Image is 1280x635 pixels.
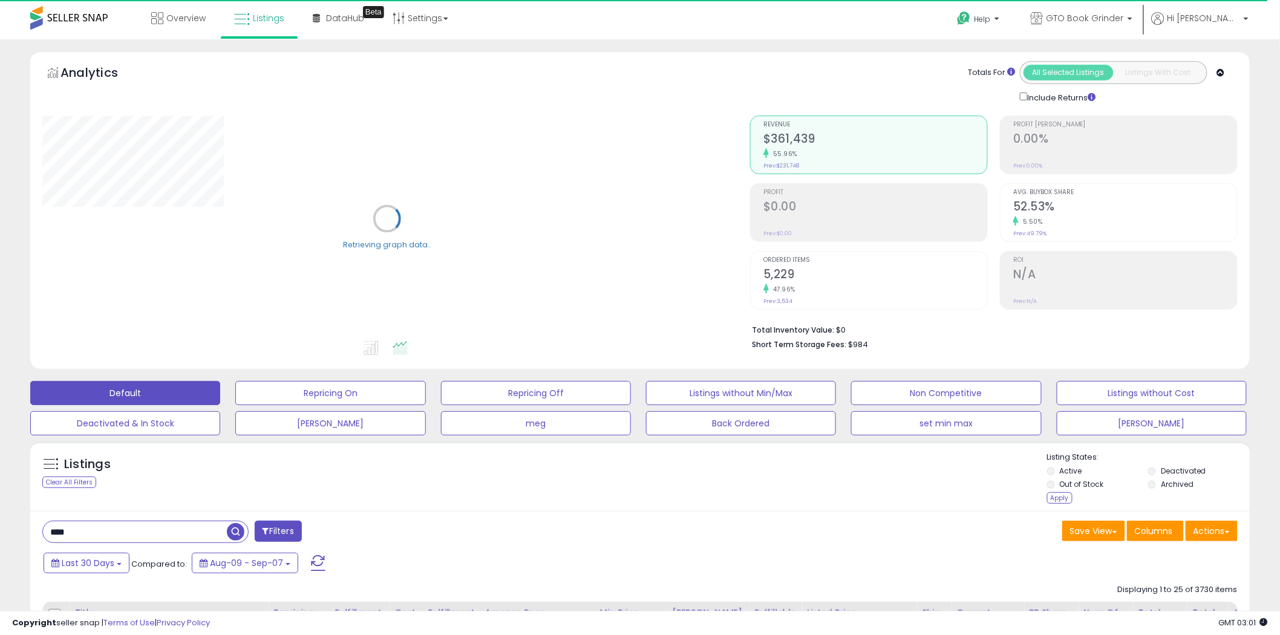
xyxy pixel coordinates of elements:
div: Retrieving graph data.. [343,239,431,250]
button: Columns [1127,521,1184,541]
span: ROI [1013,257,1237,264]
button: Back Ordered [646,411,836,435]
span: DataHub [326,12,364,24]
div: Fulfillment [335,607,384,619]
a: Hi [PERSON_NAME] [1152,12,1249,39]
div: Repricing [273,607,325,619]
div: Current Buybox Price [956,607,1019,632]
h2: 5,229 [763,267,987,284]
span: Help [975,14,991,24]
button: Repricing On [235,381,425,405]
div: Totals For [968,67,1016,79]
div: Num of Comp. [1083,607,1128,632]
i: Get Help [956,11,971,26]
small: Prev: 0.00% [1013,162,1042,169]
button: All Selected Listings [1024,65,1114,80]
span: Last 30 Days [62,557,114,569]
small: Prev: $0.00 [763,230,792,237]
div: Min Price [600,607,662,619]
div: Ship Price [922,607,946,632]
button: [PERSON_NAME] [1057,411,1247,435]
h2: $0.00 [763,200,987,216]
span: Hi [PERSON_NAME] [1167,12,1240,24]
h2: 0.00% [1013,132,1237,148]
strong: Copyright [12,617,56,628]
button: [PERSON_NAME] [235,411,425,435]
small: 47.96% [769,285,795,294]
div: Total Rev. [1138,607,1182,632]
button: Repricing Off [441,381,631,405]
h5: Listings [64,456,111,473]
span: Columns [1135,525,1173,537]
span: Listings [253,12,284,24]
small: Prev: N/A [1013,298,1037,305]
button: Filters [255,521,302,542]
small: 55.96% [769,149,797,158]
div: Listed Price [807,607,912,619]
button: Default [30,381,220,405]
button: Save View [1062,521,1125,541]
span: GTO Book Grinder [1047,12,1124,24]
button: Listings without Cost [1057,381,1247,405]
button: Listings without Min/Max [646,381,836,405]
span: Avg. Buybox Share [1013,189,1237,196]
div: Ordered Items [1233,607,1278,632]
small: Prev: $231,748 [763,162,799,169]
b: Short Term Storage Fees: [752,339,846,350]
button: Aug-09 - Sep-07 [192,553,298,573]
button: Deactivated & In Stock [30,411,220,435]
label: Deactivated [1161,466,1206,476]
small: Prev: 49.79% [1013,230,1047,237]
button: Actions [1186,521,1238,541]
div: Displaying 1 to 25 of 3730 items [1118,584,1238,596]
li: $0 [752,322,1229,336]
p: Listing States: [1047,452,1250,463]
span: 2025-10-8 03:01 GMT [1219,617,1268,628]
div: [PERSON_NAME] [673,607,745,619]
span: Revenue [763,122,987,128]
small: 5.50% [1019,217,1043,226]
label: Archived [1161,479,1193,489]
div: Fulfillment Cost [428,607,475,632]
h2: N/A [1013,267,1237,284]
button: Listings With Cost [1113,65,1203,80]
button: meg [441,411,631,435]
div: Clear All Filters [42,477,96,488]
span: Compared to: [131,558,187,570]
div: Title [74,607,263,619]
b: Total Inventory Value: [752,325,834,335]
div: BB Share 24h. [1029,607,1073,632]
span: $984 [848,339,868,350]
a: Help [947,2,1011,39]
div: Cost [394,607,418,619]
button: set min max [851,411,1041,435]
div: Apply [1047,492,1073,504]
div: Tooltip anchor [363,6,384,18]
h2: 52.53% [1013,200,1237,216]
span: Aug-09 - Sep-07 [210,557,283,569]
div: seller snap | | [12,617,210,629]
button: Last 30 Days [44,553,129,573]
span: Overview [166,12,206,24]
div: Include Returns [1011,90,1111,103]
h2: $361,439 [763,132,987,148]
label: Out of Stock [1060,479,1104,489]
small: Prev: 3,534 [763,298,792,305]
div: Amazon Fees [485,607,590,619]
button: Non Competitive [851,381,1041,405]
a: Terms of Use [103,617,155,628]
span: Profit [763,189,987,196]
div: Fulfillable Quantity [755,607,797,632]
span: Ordered Items [763,257,987,264]
h5: Analytics [60,64,142,84]
a: Privacy Policy [157,617,210,628]
span: Profit [PERSON_NAME] [1013,122,1237,128]
label: Active [1060,466,1082,476]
